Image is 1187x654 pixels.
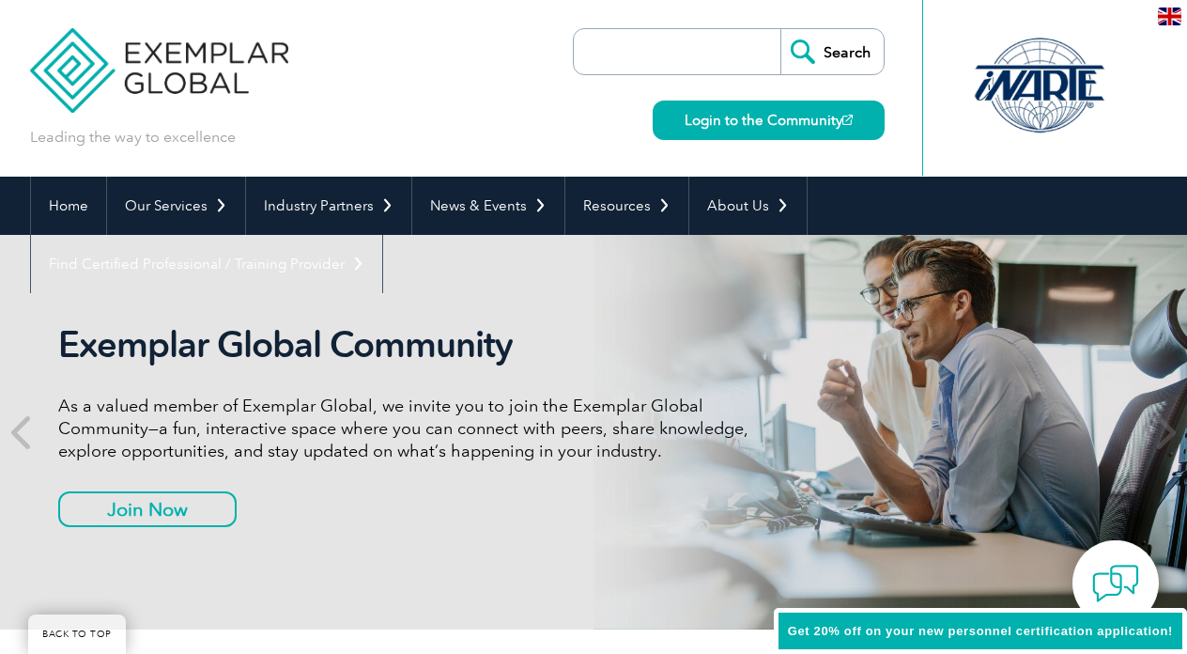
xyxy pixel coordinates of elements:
a: Our Services [107,177,245,235]
span: Get 20% off on your new personnel certification application! [788,624,1173,638]
a: BACK TO TOP [28,615,126,654]
img: contact-chat.png [1092,560,1139,607]
a: Resources [565,177,688,235]
a: Login to the Community [653,101,885,140]
img: en [1158,8,1181,25]
p: Leading the way to excellence [30,127,236,148]
a: Home [31,177,106,235]
a: About Us [689,177,807,235]
input: Search [780,29,884,74]
h2: Exemplar Global Community [58,323,763,366]
a: Find Certified Professional / Training Provider [31,235,382,293]
p: As a valued member of Exemplar Global, we invite you to join the Exemplar Global Community—a fun,... [58,395,763,462]
a: Join Now [58,491,237,527]
img: open_square.png [842,115,853,125]
a: News & Events [412,177,564,235]
a: Industry Partners [246,177,411,235]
